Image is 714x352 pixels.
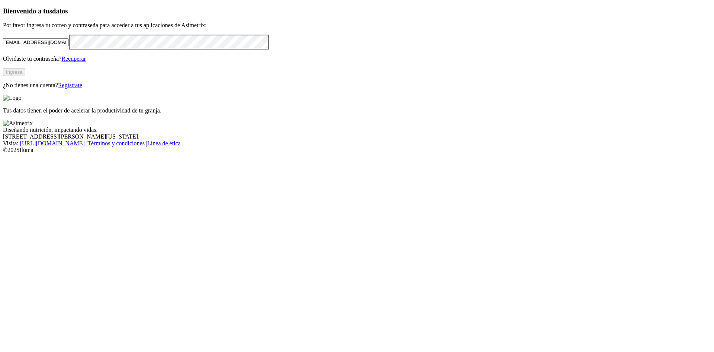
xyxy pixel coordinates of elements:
[58,82,82,88] a: Regístrate
[3,147,711,153] div: © 2025 Iluma
[3,133,711,140] div: [STREET_ADDRESS][PERSON_NAME][US_STATE].
[3,56,711,62] p: Olvidaste tu contraseña?
[20,140,85,146] a: [URL][DOMAIN_NAME]
[3,140,711,147] div: Visita : | |
[3,7,711,15] h3: Bienvenido a tus
[3,120,33,127] img: Asimetrix
[52,7,68,15] span: datos
[3,95,22,101] img: Logo
[61,56,86,62] a: Recuperar
[87,140,145,146] a: Términos y condiciones
[3,127,711,133] div: Diseñando nutrición, impactando vidas.
[3,22,711,29] p: Por favor ingresa tu correo y contraseña para acceder a tus aplicaciones de Asimetrix:
[3,68,25,76] button: Ingresa
[147,140,181,146] a: Línea de ética
[3,82,711,89] p: ¿No tienes una cuenta?
[3,107,711,114] p: Tus datos tienen el poder de acelerar la productividad de tu granja.
[3,38,69,46] input: Tu correo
